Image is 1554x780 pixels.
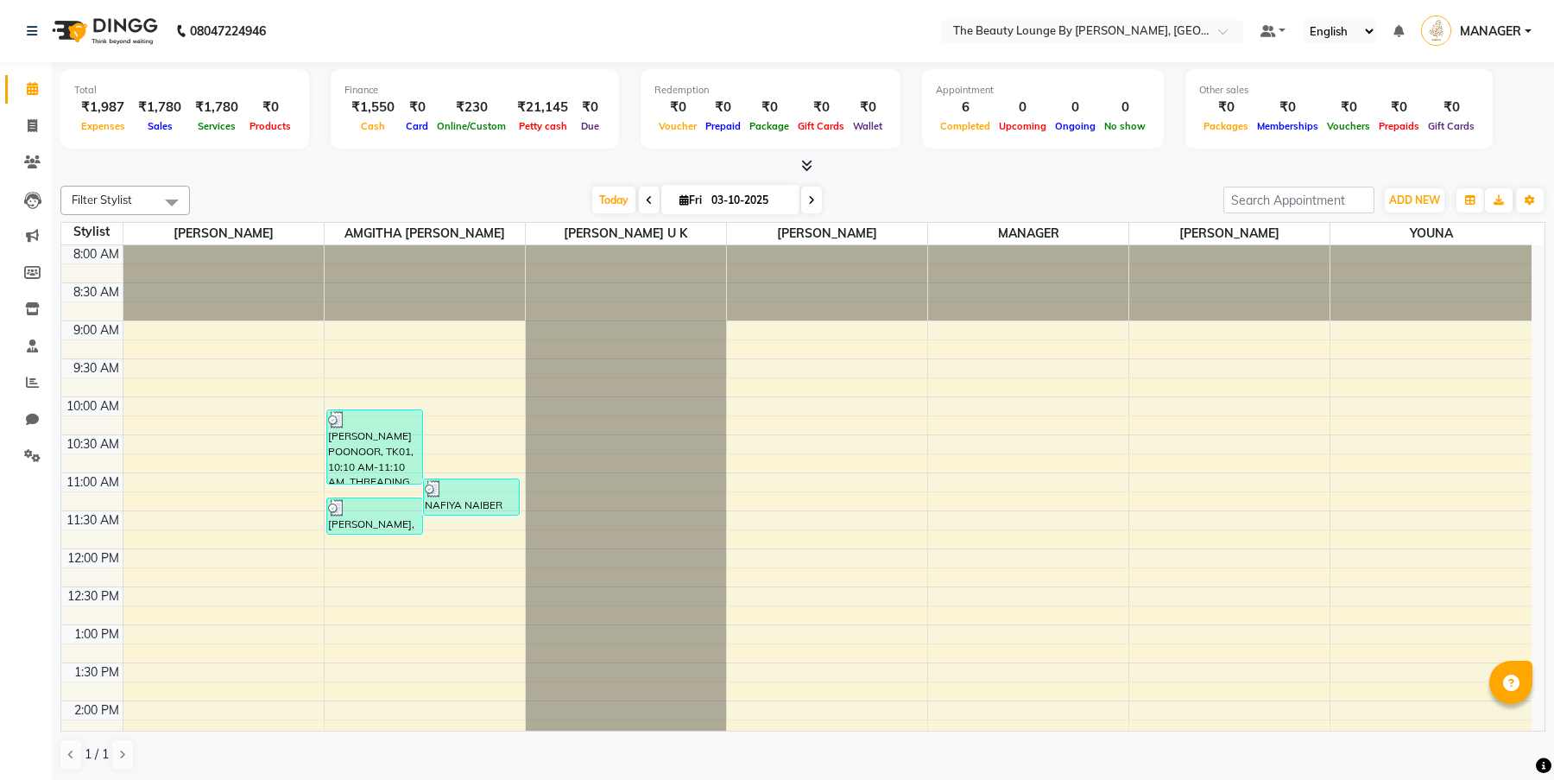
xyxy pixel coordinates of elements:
div: ₹0 [654,98,701,117]
input: Search Appointment [1223,187,1374,213]
div: 2:00 PM [71,701,123,720]
span: Expenses [77,120,129,132]
span: Gift Cards [793,120,849,132]
div: ₹0 [793,98,849,117]
div: 12:00 PM [64,549,123,568]
span: Filter Stylist [72,193,132,206]
div: ₹0 [701,98,745,117]
div: 0 [1100,98,1150,117]
div: 0 [1051,98,1100,117]
span: Package [745,120,793,132]
div: [PERSON_NAME], TK03, 11:20 AM-11:50 AM, THREADING EYEBROW [327,498,422,534]
span: [PERSON_NAME] [727,223,927,244]
div: 1:30 PM [71,663,123,682]
div: 8:30 AM [70,283,123,301]
div: ₹1,550 [344,98,401,117]
span: Gift Cards [1424,120,1479,132]
div: ₹1,780 [188,98,245,117]
span: 1 / 1 [85,745,109,764]
span: MANAGER [1460,22,1521,41]
span: Prepaid [701,120,745,132]
div: 1:00 PM [71,625,123,644]
span: Wallet [849,120,887,132]
div: ₹0 [1424,98,1479,117]
div: ₹1,987 [74,98,131,117]
div: Stylist [61,223,123,241]
img: MANAGER [1421,16,1451,46]
div: [PERSON_NAME] POONOOR, TK01, 10:10 AM-11:10 AM, THREADING EYEBROW,THREADING CHIN [327,410,422,484]
div: ₹0 [745,98,793,117]
span: Products [245,120,295,132]
span: Vouchers [1323,120,1374,132]
span: YOUNA [1330,223,1532,244]
div: ₹0 [1323,98,1374,117]
span: Fri [675,193,706,206]
span: Due [577,120,603,132]
span: ADD NEW [1389,193,1440,206]
div: ₹0 [849,98,887,117]
div: ₹230 [433,98,510,117]
b: 08047224946 [190,7,266,55]
span: AMGITHA [PERSON_NAME] [325,223,525,244]
div: ₹21,145 [510,98,575,117]
div: 10:00 AM [63,397,123,415]
div: 9:00 AM [70,321,123,339]
span: MANAGER [928,223,1128,244]
span: [PERSON_NAME] [123,223,324,244]
span: Completed [936,120,995,132]
span: No show [1100,120,1150,132]
span: Voucher [654,120,701,132]
span: Ongoing [1051,120,1100,132]
div: 6 [936,98,995,117]
div: 11:30 AM [63,511,123,530]
span: Today [592,187,635,213]
div: Total [74,83,295,98]
span: [PERSON_NAME] U K [526,223,726,244]
div: ₹0 [575,98,605,117]
div: 11:00 AM [63,473,123,491]
span: Upcoming [995,120,1051,132]
span: Prepaids [1374,120,1424,132]
img: logo [44,7,162,55]
div: 10:30 AM [63,435,123,453]
div: ₹0 [401,98,433,117]
span: Services [193,120,240,132]
input: 2025-10-03 [706,187,793,213]
div: 12:30 PM [64,587,123,606]
div: Appointment [936,83,1150,98]
div: ₹0 [245,98,295,117]
span: Card [401,120,433,132]
div: ₹0 [1253,98,1323,117]
span: [PERSON_NAME] [1129,223,1330,244]
div: ₹1,780 [131,98,188,117]
div: 9:30 AM [70,359,123,377]
button: ADD NEW [1385,188,1444,212]
span: Sales [143,120,177,132]
iframe: chat widget [1481,711,1537,763]
div: Other sales [1199,83,1479,98]
div: Redemption [654,83,887,98]
div: ₹0 [1199,98,1253,117]
span: Cash [357,120,389,132]
div: ₹0 [1374,98,1424,117]
span: Packages [1199,120,1253,132]
div: NAFIYA NAIBER AVELAM, TK02, 11:05 AM-11:35 AM, THREADING EYEBROW [424,479,519,515]
div: 8:00 AM [70,245,123,263]
div: Finance [344,83,605,98]
span: Memberships [1253,120,1323,132]
div: 0 [995,98,1051,117]
span: Online/Custom [433,120,510,132]
span: Petty cash [515,120,572,132]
